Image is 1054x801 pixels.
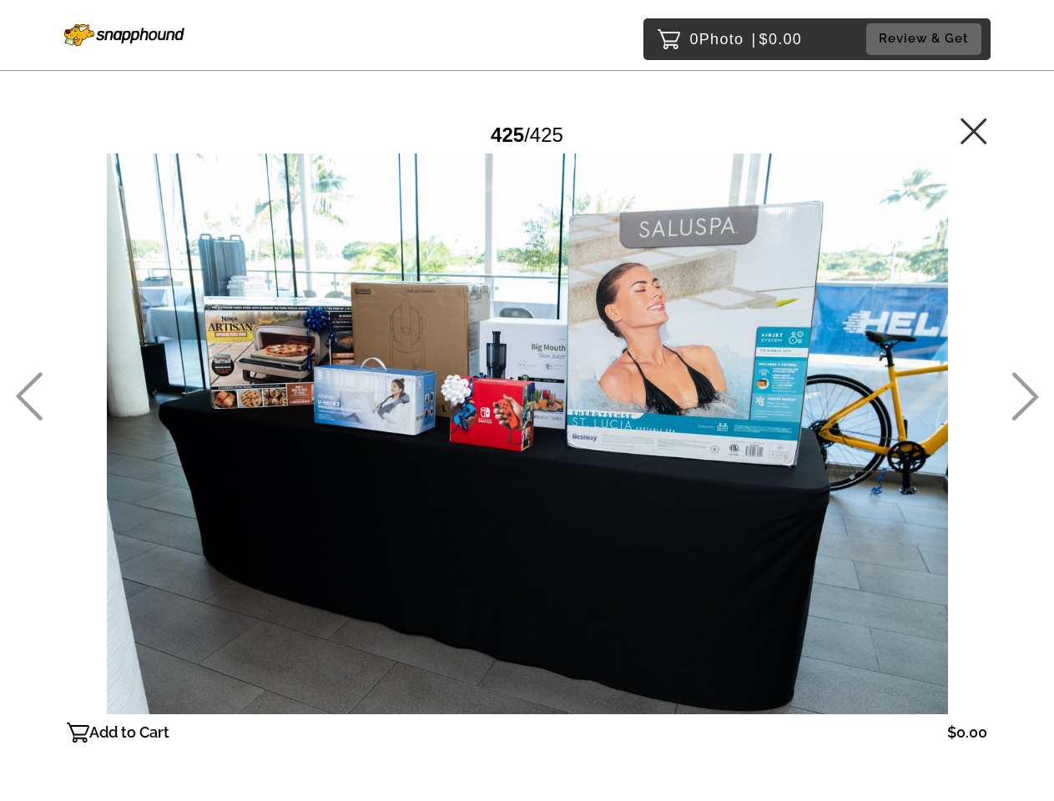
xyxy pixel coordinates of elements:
p: Add to Cart [89,719,169,746]
a: Review & Get [866,23,986,54]
span: | [752,31,757,48]
img: Snapphound Logo [64,24,184,46]
div: / [491,117,563,153]
span: 425 [530,123,563,146]
span: 425 [491,123,524,146]
button: Review & Get [866,23,981,54]
span: Photo [699,26,744,53]
p: 0 $0.00 [690,26,803,53]
p: $0.00 [947,719,987,746]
